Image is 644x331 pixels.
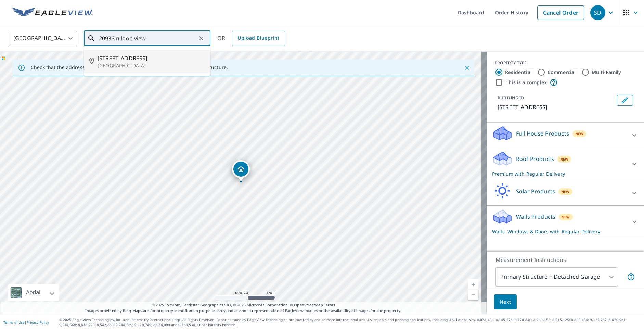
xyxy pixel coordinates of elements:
a: Privacy Policy [27,320,49,325]
label: Commercial [548,69,576,76]
p: | [3,320,49,324]
p: Walls Products [516,213,555,221]
div: Aerial [8,284,59,301]
p: Roof Products [516,155,554,163]
span: Next [500,298,511,306]
img: EV Logo [12,8,93,18]
span: Your report will include the primary structure and a detached garage if one exists. [627,273,635,281]
a: OpenStreetMap [294,302,323,307]
label: Multi-Family [592,69,621,76]
p: Premium with Regular Delivery [492,170,626,177]
div: Walls ProductsNewWalls, Windows & Doors with Regular Delivery [492,208,639,235]
span: New [575,131,584,137]
span: New [561,189,570,194]
div: OR [217,31,285,46]
button: Clear [196,34,206,43]
span: New [560,156,569,162]
p: [GEOGRAPHIC_DATA] [98,62,205,69]
a: Current Level 15, Zoom Out [468,290,478,300]
div: Aerial [24,284,42,301]
p: Check that the address is accurate, then drag the marker over the correct structure. [31,64,228,71]
p: BUILDING ID [498,95,524,101]
a: Terms [324,302,335,307]
span: © 2025 TomTom, Earthstar Geographics SIO, © 2025 Microsoft Corporation, © [152,302,335,308]
a: Terms of Use [3,320,25,325]
p: Full House Products [516,129,569,138]
button: Edit building 1 [617,95,633,106]
p: Measurement Instructions [495,256,635,264]
div: Solar ProductsNew [492,183,639,203]
span: New [562,214,570,220]
div: SD [590,5,605,20]
input: Search by address or latitude-longitude [99,29,196,48]
label: Residential [505,69,532,76]
div: Primary Structure + Detached Garage [495,267,618,287]
span: [STREET_ADDRESS] [98,54,205,62]
div: Roof ProductsNewPremium with Regular Delivery [492,151,639,177]
a: Current Level 15, Zoom In [468,279,478,290]
div: [GEOGRAPHIC_DATA] [9,29,77,48]
div: Full House ProductsNew [492,125,639,145]
p: © 2025 Eagle View Technologies, Inc. and Pictometry International Corp. All Rights Reserved. Repo... [59,317,641,328]
label: This is a complex [506,79,547,86]
a: Upload Blueprint [232,31,285,46]
p: [STREET_ADDRESS] [498,103,614,111]
button: Close [463,63,472,72]
span: Upload Blueprint [237,34,279,42]
div: Dropped pin, building 1, Residential property, 29125 68th Ave NW Stanwood, WA 98292 [232,160,250,181]
button: Next [494,294,517,310]
p: Walls, Windows & Doors with Regular Delivery [492,228,626,235]
a: Cancel Order [537,5,584,20]
div: PROPERTY TYPE [495,60,636,66]
p: Solar Products [516,187,555,195]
